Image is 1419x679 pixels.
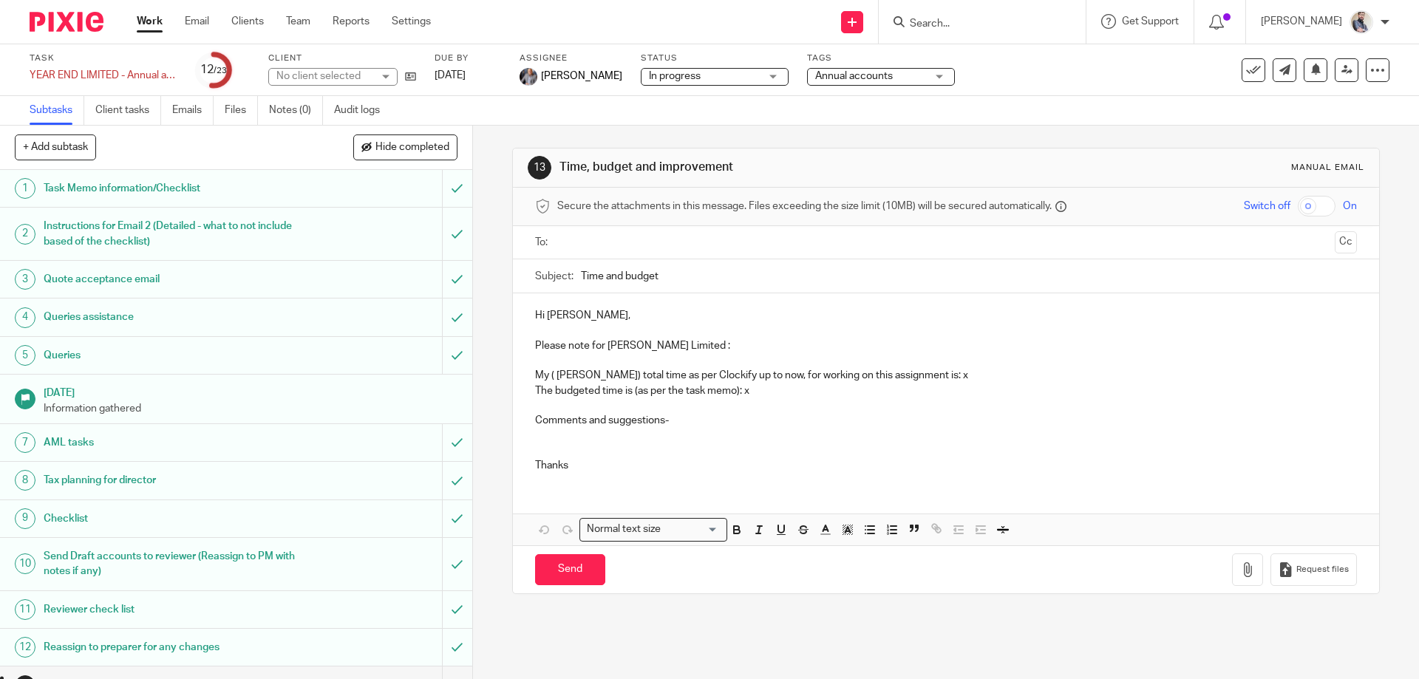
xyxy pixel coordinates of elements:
p: Information gathered [44,401,457,416]
button: + Add subtask [15,134,96,160]
button: Hide completed [353,134,457,160]
div: No client selected [276,69,372,83]
span: On [1343,199,1357,214]
div: 5 [15,345,35,366]
button: Cc [1335,231,1357,253]
h1: Reassign to preparer for any changes [44,636,299,658]
h1: Checklist [44,508,299,530]
div: 3 [15,269,35,290]
div: 13 [528,156,551,180]
a: Clients [231,14,264,29]
h1: Reviewer check list [44,598,299,621]
label: Client [268,52,416,64]
span: In progress [649,71,701,81]
div: 12 [15,637,35,658]
h1: [DATE] [44,382,457,400]
label: Subject: [535,269,574,284]
div: 8 [15,470,35,491]
a: Work [137,14,163,29]
h1: Time, budget and improvement [559,160,978,175]
div: 7 [15,432,35,453]
h1: Quote acceptance email [44,268,299,290]
label: Status [641,52,789,64]
p: [PERSON_NAME] [1261,14,1342,29]
div: 1 [15,178,35,199]
p: Comments and suggestions- [535,413,1356,428]
label: Task [30,52,177,64]
a: Audit logs [334,96,391,125]
span: Get Support [1122,16,1179,27]
span: [DATE] [435,70,466,81]
img: Pixie%2002.jpg [1350,10,1373,34]
input: Send [535,554,605,586]
div: 2 [15,224,35,245]
a: Settings [392,14,431,29]
a: Email [185,14,209,29]
a: Notes (0) [269,96,323,125]
h1: Queries [44,344,299,366]
div: Manual email [1291,162,1364,174]
p: The budgeted time is (as per the task memo): x [535,383,1356,398]
a: Files [225,96,258,125]
a: Client tasks [95,96,161,125]
img: -%20%20-%20studio@ingrained.co.uk%20for%20%20-20220223%20at%20101413%20-%201W1A2026.jpg [520,68,537,86]
div: 11 [15,599,35,620]
h1: Queries assistance [44,306,299,328]
a: Team [286,14,310,29]
h1: AML tasks [44,431,299,454]
div: Search for option [579,518,727,541]
small: /23 [214,66,227,75]
span: Switch off [1244,199,1290,214]
span: [PERSON_NAME] [541,69,622,83]
div: 4 [15,307,35,328]
a: Subtasks [30,96,84,125]
span: Request files [1296,564,1349,576]
div: 12 [200,61,227,78]
a: Reports [333,14,370,29]
img: Pixie [30,12,103,32]
h1: Send Draft accounts to reviewer (Reassign to PM with notes if any) [44,545,299,583]
input: Search for option [665,522,718,537]
h1: Tax planning for director [44,469,299,491]
div: YEAR END LIMITED - Annual accounts and CT600 return (limited companies) [30,68,177,83]
h1: Instructions for Email 2 (Detailed - what to not include based of the checklist) [44,215,299,253]
h1: Task Memo information/Checklist [44,177,299,199]
label: Assignee [520,52,622,64]
span: Hide completed [375,142,449,154]
label: To: [535,235,551,250]
button: Request files [1270,553,1356,587]
label: Due by [435,52,501,64]
p: Thanks [535,458,1356,473]
span: Normal text size [583,522,664,537]
span: Annual accounts [815,71,893,81]
span: Secure the attachments in this message. Files exceeding the size limit (10MB) will be secured aut... [557,199,1052,214]
label: Tags [807,52,955,64]
input: Search [908,18,1041,31]
p: Please note for [PERSON_NAME] Limited : [535,338,1356,353]
div: 10 [15,553,35,574]
div: 9 [15,508,35,529]
a: Emails [172,96,214,125]
p: My ( [PERSON_NAME]) total time as per Clockify up to now, for working on this assignment is: x [535,368,1356,383]
p: Hi [PERSON_NAME], [535,308,1356,323]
